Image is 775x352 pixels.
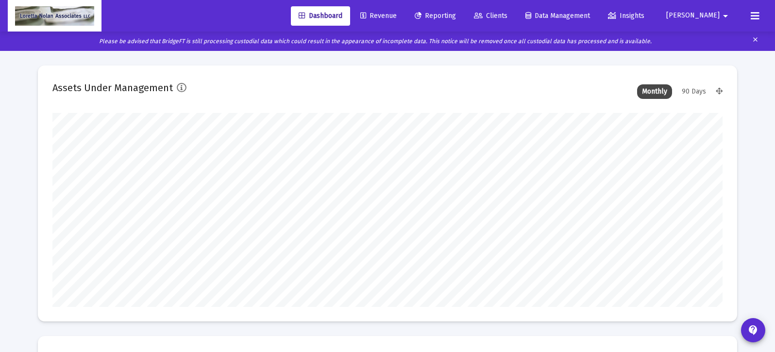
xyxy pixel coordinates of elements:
[637,84,672,99] div: Monthly
[677,84,711,99] div: 90 Days
[655,6,743,25] button: [PERSON_NAME]
[15,6,94,26] img: Dashboard
[752,34,759,48] mat-icon: clear
[52,80,173,96] h2: Assets Under Management
[525,12,590,20] span: Data Management
[415,12,456,20] span: Reporting
[666,12,720,20] span: [PERSON_NAME]
[720,6,731,26] mat-icon: arrow_drop_down
[99,38,652,45] i: Please be advised that BridgeFT is still processing custodial data which could result in the appe...
[353,6,404,26] a: Revenue
[747,324,759,336] mat-icon: contact_support
[291,6,350,26] a: Dashboard
[518,6,598,26] a: Data Management
[474,12,507,20] span: Clients
[466,6,515,26] a: Clients
[360,12,397,20] span: Revenue
[407,6,464,26] a: Reporting
[600,6,652,26] a: Insights
[608,12,644,20] span: Insights
[299,12,342,20] span: Dashboard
